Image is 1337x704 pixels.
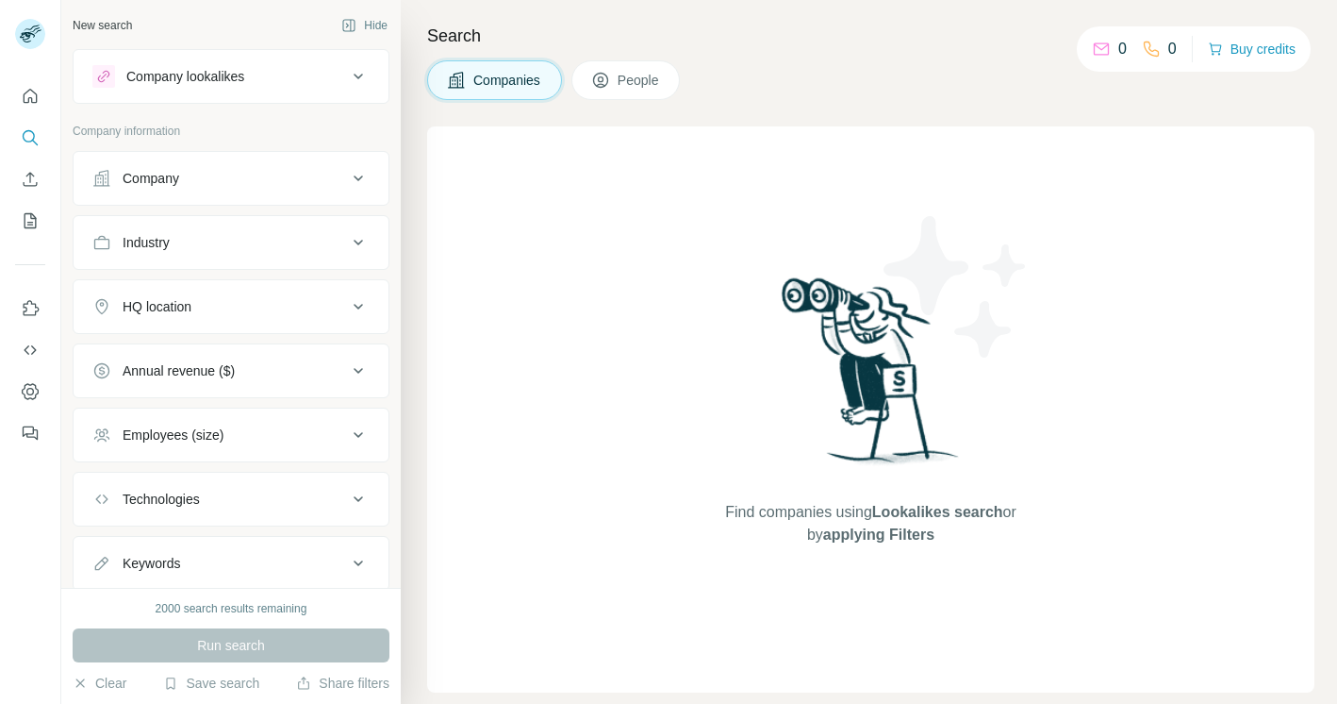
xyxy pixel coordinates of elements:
[15,204,45,238] button: My lists
[74,477,388,522] button: Technologies
[15,375,45,409] button: Dashboard
[427,23,1314,49] h4: Search
[719,501,1021,546] span: Find companies using or by
[473,71,542,90] span: Companies
[74,220,388,265] button: Industry
[15,121,45,155] button: Search
[156,600,307,617] div: 2000 search results remaining
[823,527,934,543] span: applying Filters
[123,426,223,444] div: Employees (size)
[872,504,1003,520] span: Lookalikes search
[123,490,200,509] div: Technologies
[15,162,45,196] button: Enrich CSV
[74,284,388,329] button: HQ location
[73,17,132,34] div: New search
[74,541,388,586] button: Keywords
[328,11,401,40] button: Hide
[123,554,180,573] div: Keywords
[1208,36,1296,62] button: Buy credits
[296,674,389,693] button: Share filters
[73,123,389,140] p: Company information
[15,333,45,367] button: Use Surfe API
[618,71,661,90] span: People
[123,169,179,188] div: Company
[123,297,191,316] div: HQ location
[74,54,388,99] button: Company lookalikes
[1168,38,1177,60] p: 0
[773,273,969,483] img: Surfe Illustration - Woman searching with binoculars
[871,202,1041,372] img: Surfe Illustration - Stars
[74,156,388,201] button: Company
[73,674,126,693] button: Clear
[126,67,244,86] div: Company lookalikes
[123,361,235,380] div: Annual revenue ($)
[15,292,45,326] button: Use Surfe on LinkedIn
[74,348,388,394] button: Annual revenue ($)
[1118,38,1127,60] p: 0
[15,79,45,113] button: Quick start
[74,412,388,458] button: Employees (size)
[163,674,259,693] button: Save search
[15,416,45,450] button: Feedback
[123,233,170,252] div: Industry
